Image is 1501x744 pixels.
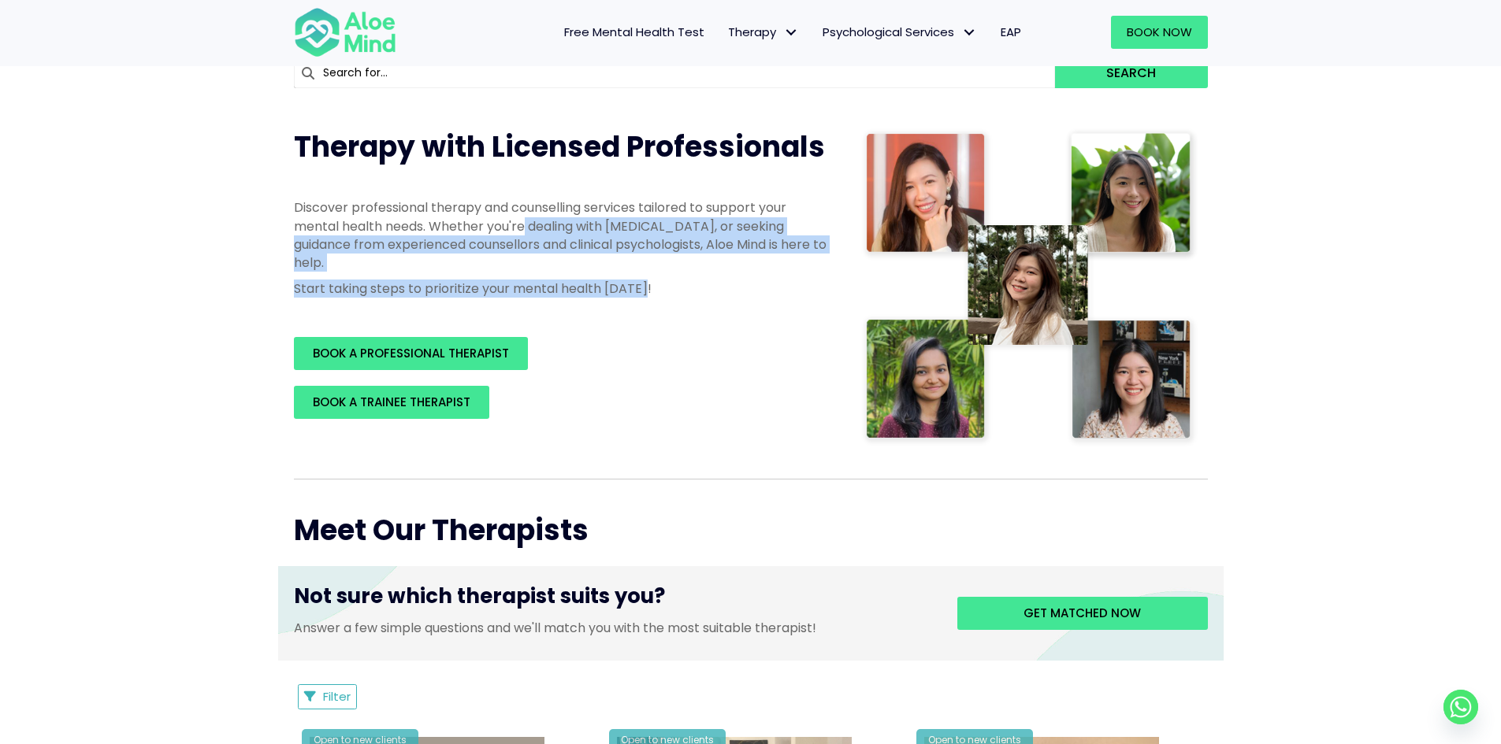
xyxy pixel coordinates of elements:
[811,16,989,49] a: Psychological ServicesPsychological Services: submenu
[323,688,351,705] span: Filter
[313,345,509,361] span: BOOK A PROFESSIONAL THERAPIST
[728,24,799,40] span: Therapy
[294,58,1056,88] input: Search for...
[716,16,811,49] a: TherapyTherapy: submenu
[989,16,1033,49] a: EAP
[957,597,1208,630] a: Get matched now
[294,127,825,167] span: Therapy with Licensed Professionals
[294,510,589,550] span: Meet Our Therapists
[958,21,981,44] span: Psychological Services: submenu
[294,386,489,419] a: BOOK A TRAINEE THERAPIST
[294,198,830,272] p: Discover professional therapy and counselling services tailored to support your mental health nee...
[564,24,704,40] span: Free Mental Health Test
[294,279,830,298] p: Start taking steps to prioritize your mental health [DATE]!
[1055,58,1207,88] button: Search
[294,582,934,618] h3: Not sure which therapist suits you?
[1443,690,1478,724] a: Whatsapp
[552,16,716,49] a: Free Mental Health Test
[1001,24,1021,40] span: EAP
[313,394,470,410] span: BOOK A TRAINEE THERAPIST
[417,16,1033,49] nav: Menu
[780,21,803,44] span: Therapy: submenu
[861,128,1198,447] img: Therapist collage
[823,24,977,40] span: Psychological Services
[294,337,528,370] a: BOOK A PROFESSIONAL THERAPIST
[1024,605,1141,621] span: Get matched now
[1127,24,1192,40] span: Book Now
[294,6,396,58] img: Aloe mind Logo
[294,619,934,637] p: Answer a few simple questions and we'll match you with the most suitable therapist!
[1111,16,1208,49] a: Book Now
[298,684,358,709] button: Filter Listings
